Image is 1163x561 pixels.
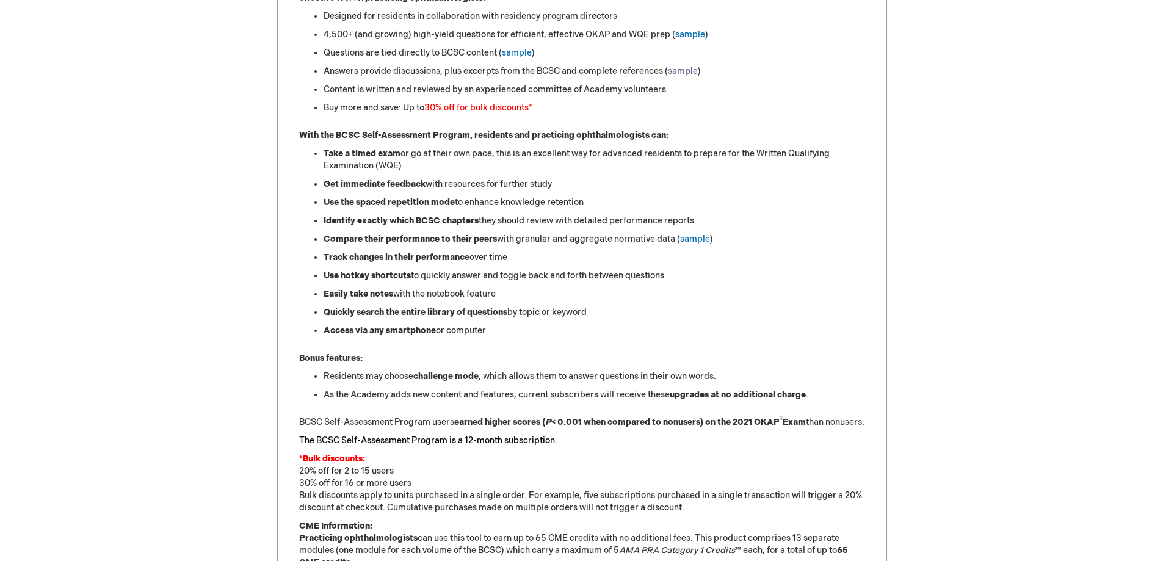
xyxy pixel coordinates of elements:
[299,130,668,140] strong: With the BCSC Self-Assessment Program, residents and practicing ophthalmologists can:
[324,215,479,226] strong: Identify exactly which BCSC chapters
[324,389,864,401] li: As the Academy adds new content and features, current subscribers will receive these .
[299,454,365,464] font: *Bulk discounts:
[670,389,806,400] strong: upgrades at no additional charge
[324,252,864,264] li: over time
[324,215,864,227] li: they should review with detailed performance reports
[454,417,806,427] strong: earned higher scores ( < 0.001 when compared to nonusers) on the 2021 OKAP Exam
[324,84,864,96] li: Content is written and reviewed by an experienced committee of Academy volunteers
[299,453,864,514] p: 20% off for 2 to 15 users 30% off for 16 or more users Bulk discounts apply to units purchased in...
[680,234,710,244] a: sample
[324,148,864,172] li: or go at their own pace, this is an excellent way for advanced residents to prepare for the Writt...
[324,252,469,262] strong: Track changes in their performance
[299,353,363,363] strong: Bonus features:
[324,10,864,23] li: Designed for residents in collaboration with residency program directors
[324,288,864,300] li: with the notebook feature
[502,48,532,58] a: sample
[299,521,372,531] strong: CME Information:
[324,270,864,282] li: to quickly answer and toggle back and forth between questions
[324,102,864,114] li: Buy more and save: Up to
[324,325,436,336] strong: Access via any smartphone
[299,435,557,446] font: The BCSC Self-Assessment Program is a 12-month subscription.
[324,233,864,245] li: with granular and aggregate normative data ( )
[424,103,529,113] font: 30% off for bulk discounts
[324,65,864,78] li: Answers provide discussions, plus excerpts from the BCSC and complete references ( )
[299,533,418,543] strong: Practicing ophthalmologists
[324,306,864,319] li: by topic or keyword
[324,148,400,159] strong: Take a timed exam
[619,545,735,556] em: AMA PRA Category 1 Credits
[545,417,551,427] em: P
[324,371,864,383] li: Residents may choose , which allows them to answer questions in their own words.
[324,29,864,41] li: 4,500+ (and growing) high-yield questions for efficient, effective OKAP and WQE prep ( )
[324,307,507,317] strong: Quickly search the entire library of questions
[675,29,705,40] a: sample
[324,179,426,189] strong: Get immediate feedback
[324,47,864,59] li: Questions are tied directly to BCSC content ( )
[299,416,864,429] p: BCSC Self-Assessment Program users than nonusers.
[780,416,783,424] sup: ®
[324,270,411,281] strong: Use hotkey shortcuts
[413,371,479,382] strong: challenge mode
[324,234,497,244] strong: Compare their performance to their peers
[324,197,864,209] li: to enhance knowledge retention
[324,197,455,208] strong: Use the spaced repetition mode
[324,178,864,190] li: with resources for further study
[324,325,864,337] li: or computer
[668,66,698,76] a: sample
[324,289,393,299] strong: Easily take notes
